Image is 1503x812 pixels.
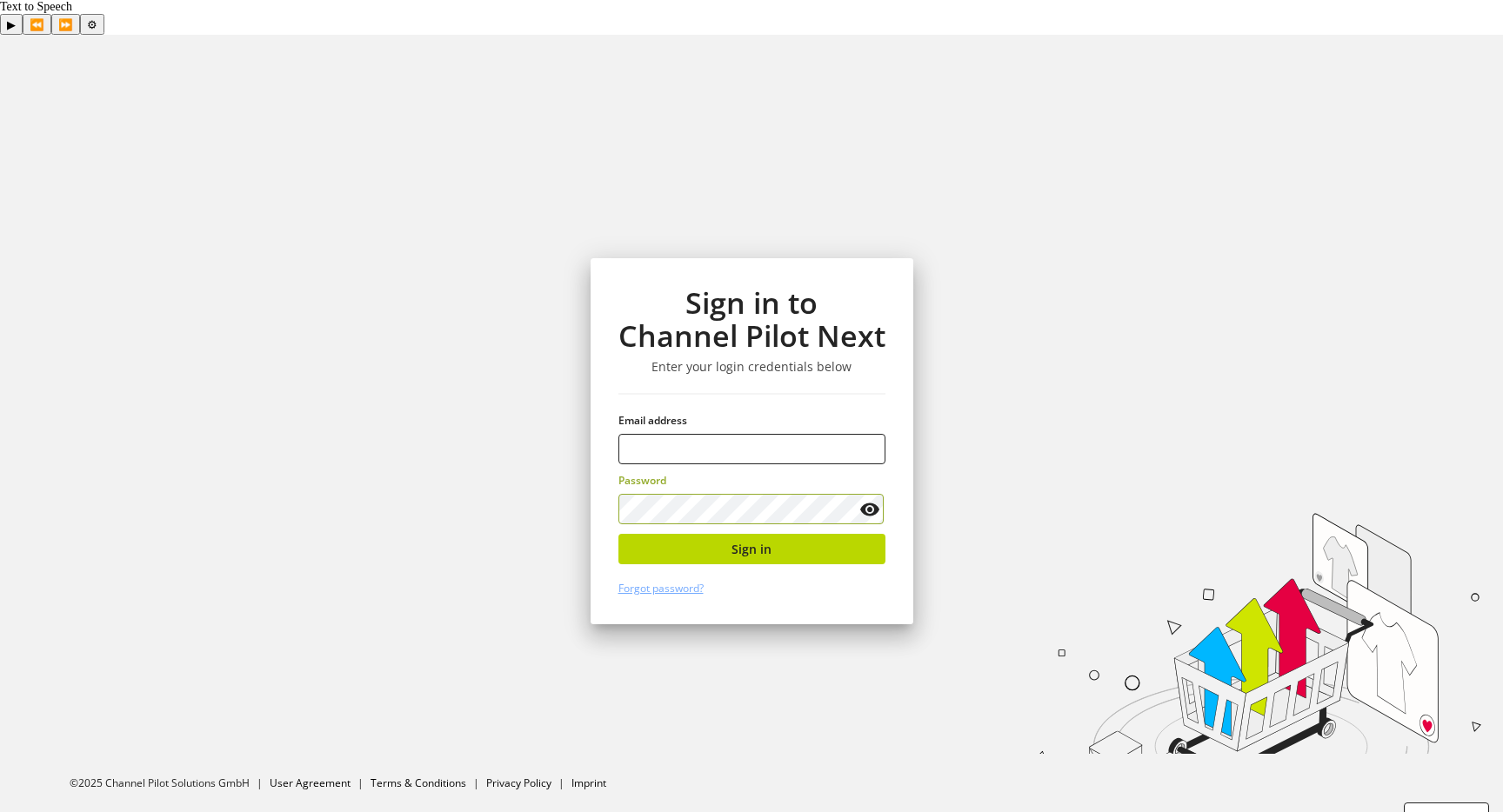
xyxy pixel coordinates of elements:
[618,286,885,353] h1: Sign in to Channel Pilot Next
[70,775,270,791] li: ©2025 Channel Pilot Solutions GmbH
[371,775,466,790] a: Terms & Conditions
[571,775,606,790] a: Imprint
[23,14,51,35] button: Previous
[618,413,687,428] span: Email address
[618,473,666,488] span: Password
[486,775,551,790] a: Privacy Policy
[618,581,704,596] a: Forgot password?
[832,499,853,520] keeper-lock: Open Keeper Popup
[618,534,885,564] button: Sign in
[80,14,104,35] button: Settings
[51,14,80,35] button: Forward
[618,359,885,375] h3: Enter your login credentials below
[270,775,351,790] a: User Agreement
[731,540,772,558] span: Sign in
